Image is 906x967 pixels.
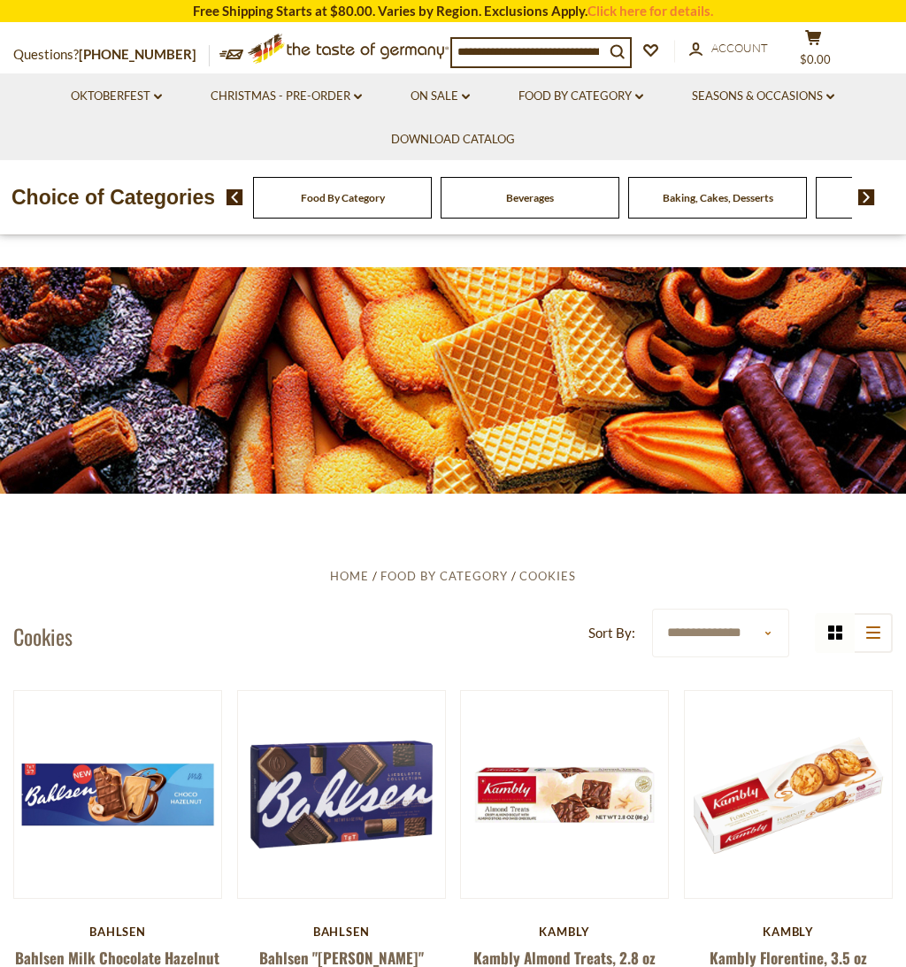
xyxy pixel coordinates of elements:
a: Food By Category [518,87,643,106]
img: Bahlsen Milk Chocolate Hazelnut Cookie Box, 3.5 oz. [14,691,221,898]
button: $0.00 [787,29,840,73]
a: Download Catalog [391,130,515,150]
img: Kambly Almond Treats, 2.8 oz [461,691,668,898]
a: Click here for details. [587,3,713,19]
a: Food By Category [380,569,508,583]
a: Account [689,39,768,58]
div: Kambly [684,925,893,939]
a: [PHONE_NUMBER] [79,46,196,62]
span: Account [711,41,768,55]
a: Oktoberfest [71,87,162,106]
img: Bahlsen "Lieselotte" Premium Chocolate Cookie Assortment, 6.1 oz [238,691,445,898]
a: Cookies [519,569,576,583]
label: Sort By: [588,622,635,644]
a: Baking, Cakes, Desserts [663,191,773,204]
a: Beverages [506,191,554,204]
span: $0.00 [800,52,831,66]
img: Kambly Florentine, 3.5 oz [685,691,892,898]
h1: Cookies [13,623,73,649]
img: next arrow [858,189,875,205]
a: Seasons & Occasions [692,87,834,106]
p: Questions? [13,43,210,66]
div: Bahlsen [13,925,222,939]
a: On Sale [411,87,470,106]
img: previous arrow [226,189,243,205]
a: Food By Category [301,191,385,204]
div: Kambly [460,925,669,939]
a: Home [330,569,369,583]
a: Christmas - PRE-ORDER [211,87,362,106]
div: Bahlsen [237,925,446,939]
